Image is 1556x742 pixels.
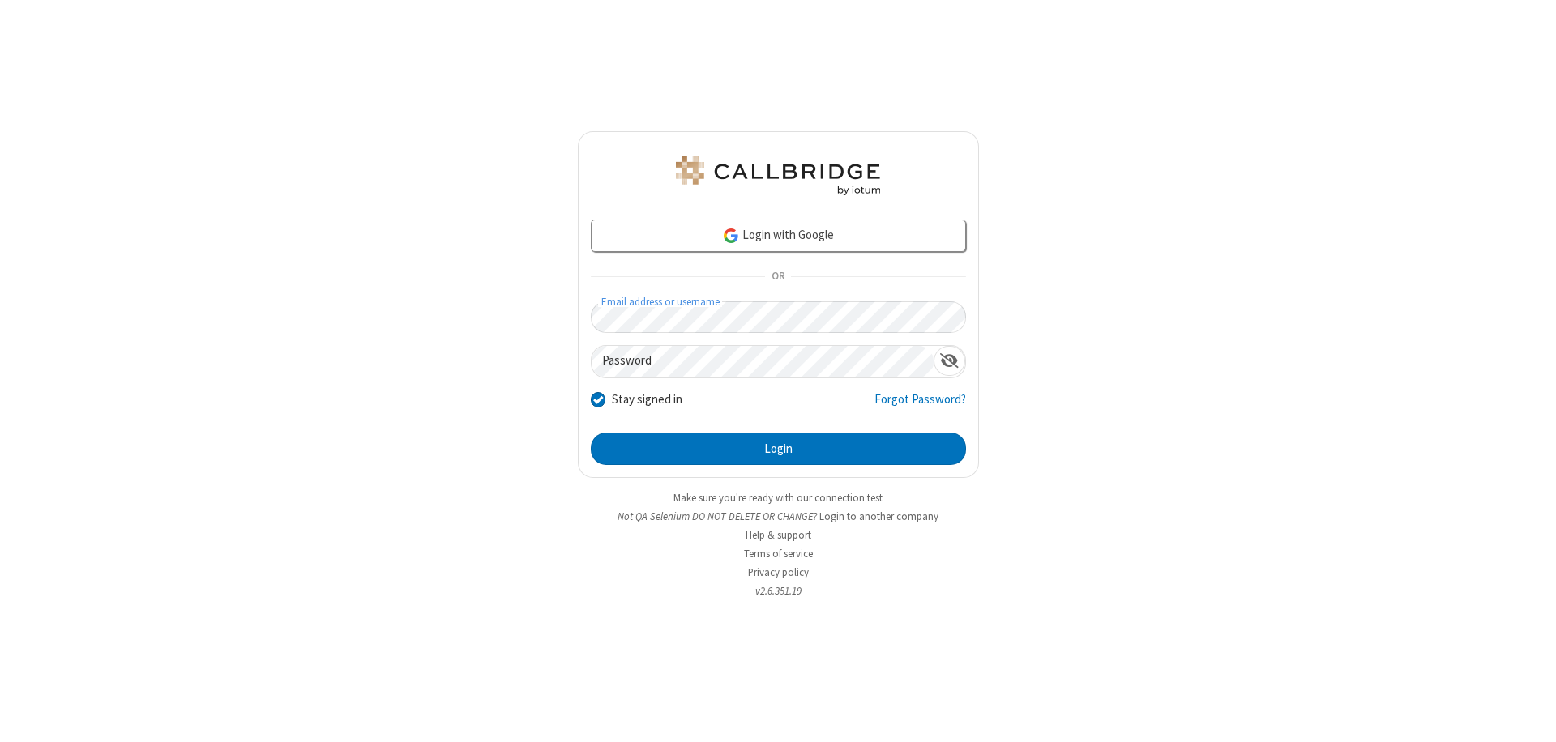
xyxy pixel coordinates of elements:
a: Terms of service [744,547,813,561]
label: Stay signed in [612,390,682,409]
a: Privacy policy [748,565,809,579]
input: Email address or username [591,301,966,333]
li: v2.6.351.19 [578,583,979,599]
div: Show password [934,346,965,376]
img: QA Selenium DO NOT DELETE OR CHANGE [673,156,883,195]
a: Help & support [746,528,811,542]
span: OR [765,266,791,288]
img: google-icon.png [722,227,740,245]
a: Login with Google [591,220,966,252]
button: Login [591,433,966,465]
a: Forgot Password? [874,390,966,421]
a: Make sure you're ready with our connection test [673,491,883,505]
li: Not QA Selenium DO NOT DELETE OR CHANGE? [578,509,979,524]
iframe: Chat [1515,700,1544,731]
button: Login to another company [819,509,938,524]
input: Password [592,346,934,377]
